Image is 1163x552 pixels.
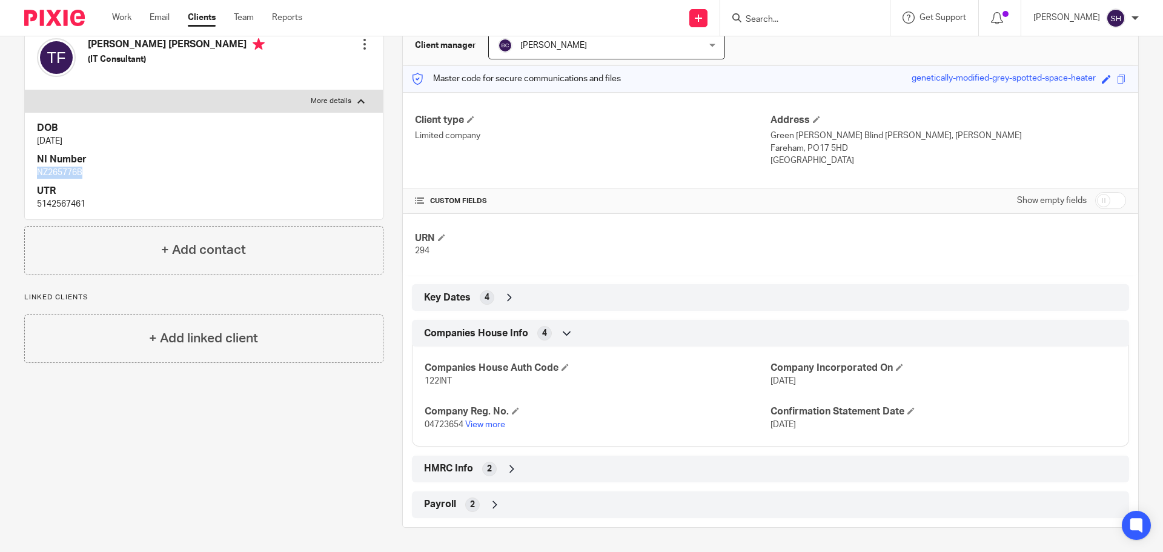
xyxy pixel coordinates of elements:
[253,38,265,50] i: Primary
[770,130,1126,142] p: Green [PERSON_NAME] Blind [PERSON_NAME], [PERSON_NAME]
[470,499,475,511] span: 2
[424,462,473,475] span: HMRC Info
[770,142,1126,155] p: Fareham, PO17 5HD
[425,377,452,385] span: 122INT
[415,232,770,245] h4: URN
[234,12,254,24] a: Team
[37,135,371,147] p: [DATE]
[520,41,587,50] span: [PERSON_NAME]
[112,12,131,24] a: Work
[37,198,371,210] p: 5142567461
[149,329,258,348] h4: + Add linked client
[1017,195,1087,207] label: Show empty fields
[37,122,371,135] h4: DOB
[770,405,1116,418] h4: Confirmation Statement Date
[415,130,770,142] p: Limited company
[770,114,1126,127] h4: Address
[919,13,966,22] span: Get Support
[88,53,265,65] h5: (IT Consultant)
[465,421,505,429] a: View more
[412,73,621,85] p: Master code for secure communications and files
[770,362,1116,374] h4: Company Incorporated On
[1033,12,1100,24] p: [PERSON_NAME]
[425,421,463,429] span: 04723654
[770,421,796,429] span: [DATE]
[770,155,1126,167] p: [GEOGRAPHIC_DATA]
[88,38,265,53] h4: [PERSON_NAME] [PERSON_NAME]
[415,39,476,52] h3: Client manager
[744,15,853,25] input: Search
[37,38,76,77] img: svg%3E
[150,12,170,24] a: Email
[415,114,770,127] h4: Client type
[415,196,770,206] h4: CUSTOM FIELDS
[37,167,371,179] p: NZ265776B
[424,291,471,304] span: Key Dates
[37,153,371,166] h4: NI Number
[188,12,216,24] a: Clients
[425,362,770,374] h4: Companies House Auth Code
[24,10,85,26] img: Pixie
[311,96,351,106] p: More details
[37,185,371,198] h4: UTR
[912,72,1096,86] div: genetically-modified-grey-spotted-space-heater
[1106,8,1125,28] img: svg%3E
[487,463,492,475] span: 2
[161,241,246,259] h4: + Add contact
[498,38,512,53] img: svg%3E
[424,327,528,340] span: Companies House Info
[542,327,547,339] span: 4
[485,291,489,304] span: 4
[425,405,770,418] h4: Company Reg. No.
[272,12,302,24] a: Reports
[24,293,383,302] p: Linked clients
[415,247,429,255] span: 294
[424,498,456,511] span: Payroll
[770,377,796,385] span: [DATE]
